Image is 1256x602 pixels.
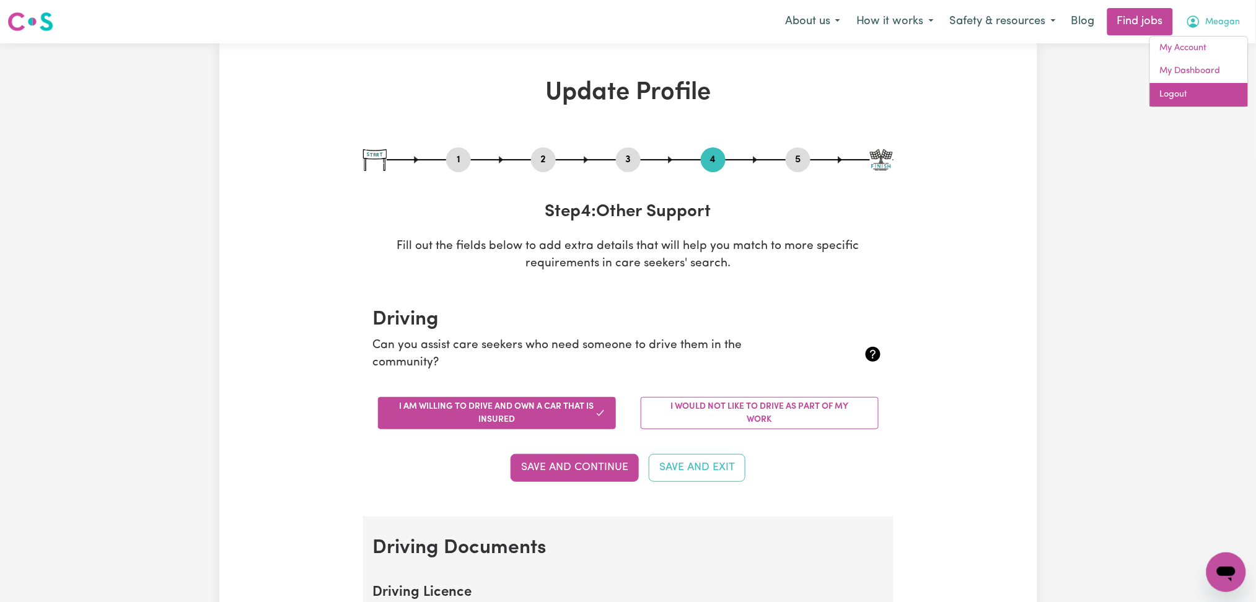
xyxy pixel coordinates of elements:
[446,152,471,168] button: Go to step 1
[511,454,639,481] button: Save and Continue
[641,397,879,429] button: I would not like to drive as part of my work
[373,308,884,331] h2: Driving
[848,9,942,35] button: How it works
[531,152,556,168] button: Go to step 2
[1178,9,1249,35] button: My Account
[1150,59,1248,83] a: My Dashboard
[363,202,894,223] h3: Step 4 : Other Support
[1064,8,1102,35] a: Blog
[7,7,53,36] a: Careseekers logo
[1206,15,1241,29] span: Meagan
[1150,83,1248,107] a: Logout
[616,152,641,168] button: Go to step 3
[7,11,53,33] img: Careseekers logo
[649,454,745,481] button: Save and Exit
[373,536,884,560] h2: Driving Documents
[777,9,848,35] button: About us
[701,152,726,168] button: Go to step 4
[942,9,1064,35] button: Safety & resources
[373,337,799,373] p: Can you assist care seekers who need someone to drive them in the community?
[373,585,884,601] h2: Driving Licence
[786,152,810,168] button: Go to step 5
[363,238,894,274] p: Fill out the fields below to add extra details that will help you match to more specific requirem...
[1107,8,1173,35] a: Find jobs
[1150,37,1248,60] a: My Account
[1206,552,1246,592] iframe: Button to launch messaging window
[378,397,616,429] button: I am willing to drive and own a car that is insured
[363,78,894,108] h1: Update Profile
[1149,36,1249,107] div: My Account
